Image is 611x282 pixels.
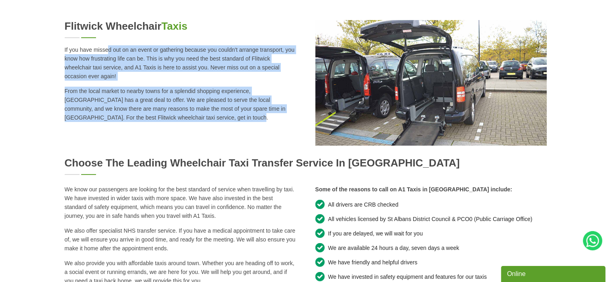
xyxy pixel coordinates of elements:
[315,272,547,282] li: We have invested in safety equipment and features for our taxis
[315,258,547,267] li: We have friendly and helpful drivers
[65,45,296,81] p: If you have missed out on an event or gathering because you couldn't arrange transport, you know ...
[315,186,512,193] strong: Some of the reasons to call on A1 Taxis in [GEOGRAPHIC_DATA] include:
[315,243,547,253] li: We are available 24 hours a day, seven days a week
[315,214,547,224] li: All vehicles licensed by St Albans District Council & PCO0 (Public Carriage Office)
[65,157,547,169] h2: Choose the leading wheelchair taxi transfer service in [GEOGRAPHIC_DATA]
[315,229,547,238] li: If you are delayed, we will wait for you
[65,226,296,253] p: We also offer specialist NHS transfer service. If you have a medical appointment to take care of,...
[315,20,547,146] img: Potters Bar Wheelchair Taxis
[501,264,607,282] iframe: chat widget
[65,87,296,122] p: From the local market to nearby towns for a splendid shopping experience, [GEOGRAPHIC_DATA] has a...
[65,20,296,32] h2: Flitwick Wheelchair
[315,200,547,209] li: All drivers are CRB checked
[161,20,188,32] span: Taxis
[65,185,296,220] p: We know our passengers are looking for the best standard of service when travelling by taxi. We h...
